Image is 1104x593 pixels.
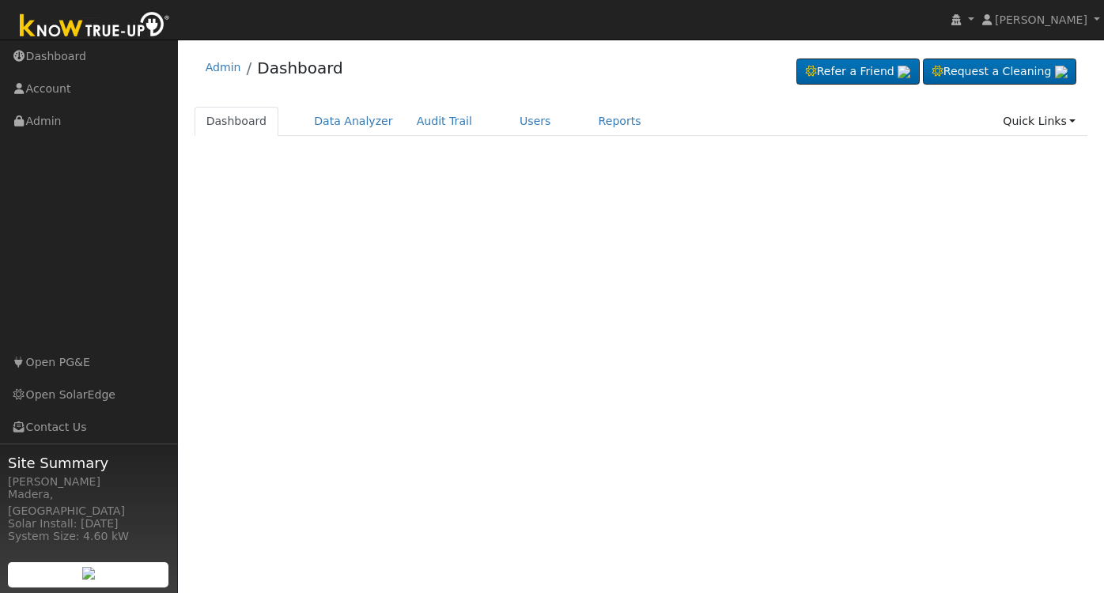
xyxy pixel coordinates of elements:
div: System Size: 4.60 kW [8,528,169,545]
a: Dashboard [195,107,279,136]
img: retrieve [898,66,910,78]
div: [PERSON_NAME] [8,474,169,490]
a: Quick Links [991,107,1087,136]
img: retrieve [82,567,95,580]
a: Refer a Friend [796,59,920,85]
a: Data Analyzer [302,107,405,136]
img: Know True-Up [12,9,178,44]
span: Site Summary [8,452,169,474]
img: retrieve [1055,66,1068,78]
div: Solar Install: [DATE] [8,516,169,532]
a: Audit Trail [405,107,484,136]
a: Admin [206,61,241,74]
a: Users [508,107,563,136]
div: Madera, [GEOGRAPHIC_DATA] [8,486,169,519]
a: Request a Cleaning [923,59,1076,85]
span: [PERSON_NAME] [995,13,1087,26]
a: Reports [587,107,653,136]
a: Dashboard [257,59,343,77]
